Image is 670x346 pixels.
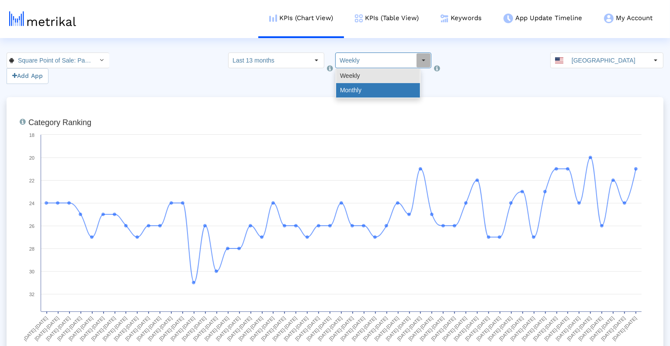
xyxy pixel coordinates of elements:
[147,315,173,342] text: [DATE]-[DATE]
[29,246,35,252] text: 28
[510,315,536,342] text: [DATE]-[DATE]
[283,315,309,342] text: [DATE]-[DATE]
[362,315,389,342] text: [DATE]-[DATE]
[226,315,253,342] text: [DATE]-[DATE]
[29,292,35,297] text: 32
[543,315,569,342] text: [DATE]-[DATE]
[487,315,513,342] text: [DATE]-[DATE]
[79,315,105,342] text: [DATE]-[DATE]
[113,315,139,342] text: [DATE]-[DATE]
[600,315,626,342] text: [DATE]-[DATE]
[94,53,109,68] div: Select
[611,315,638,342] text: [DATE]-[DATE]
[555,315,581,342] text: [DATE]-[DATE]
[577,315,604,342] text: [DATE]-[DATE]
[215,315,241,342] text: [DATE]-[DATE]
[68,315,94,342] text: [DATE]-[DATE]
[9,11,76,26] img: metrical-logo-light.png
[351,315,377,342] text: [DATE]-[DATE]
[269,14,277,22] img: kpi-chart-menu-icon.png
[355,14,363,22] img: kpi-table-menu-icon.png
[441,14,448,22] img: keywords.png
[29,224,35,229] text: 26
[45,315,71,342] text: [DATE]-[DATE]
[589,315,615,342] text: [DATE]-[DATE]
[416,53,431,68] div: Select
[181,315,207,342] text: [DATE]-[DATE]
[407,315,434,342] text: [DATE]-[DATE]
[336,69,420,83] div: Weekly
[29,201,35,206] text: 24
[521,315,547,342] text: [DATE]-[DATE]
[532,315,559,342] text: [DATE]-[DATE]
[419,315,445,342] text: [DATE]-[DATE]
[464,315,490,342] text: [DATE]-[DATE]
[336,83,420,98] div: Monthly
[29,155,35,161] text: 20
[340,315,366,342] text: [DATE]-[DATE]
[503,14,513,23] img: app-update-menu-icon.png
[170,315,196,342] text: [DATE]-[DATE]
[648,53,663,68] div: Select
[396,315,422,342] text: [DATE]-[DATE]
[476,315,502,342] text: [DATE]-[DATE]
[29,133,35,138] text: 18
[237,315,264,342] text: [DATE]-[DATE]
[249,315,275,342] text: [DATE]-[DATE]
[441,315,468,342] text: [DATE]-[DATE]
[90,315,116,342] text: [DATE]-[DATE]
[34,315,60,342] text: [DATE]-[DATE]
[317,315,343,342] text: [DATE]-[DATE]
[29,269,35,274] text: 30
[56,315,83,342] text: [DATE]-[DATE]
[7,68,49,84] button: Add App
[430,315,456,342] text: [DATE]-[DATE]
[374,315,400,342] text: [DATE]-[DATE]
[453,315,479,342] text: [DATE]-[DATE]
[29,178,35,183] text: 22
[192,315,219,342] text: [DATE]-[DATE]
[305,315,332,342] text: [DATE]-[DATE]
[204,315,230,342] text: [DATE]-[DATE]
[328,315,354,342] text: [DATE]-[DATE]
[294,315,320,342] text: [DATE]-[DATE]
[135,315,162,342] text: [DATE]-[DATE]
[271,315,298,342] text: [DATE]-[DATE]
[158,315,184,342] text: [DATE]-[DATE]
[22,315,49,342] text: [DATE]-[DATE]
[101,315,128,342] text: [DATE]-[DATE]
[566,315,592,342] text: [DATE]-[DATE]
[385,315,411,342] text: [DATE]-[DATE]
[124,315,150,342] text: [DATE]-[DATE]
[604,14,614,23] img: my-account-menu-icon.png
[498,315,524,342] text: [DATE]-[DATE]
[28,118,91,127] tspan: Category Ranking
[309,53,324,68] div: Select
[260,315,286,342] text: [DATE]-[DATE]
